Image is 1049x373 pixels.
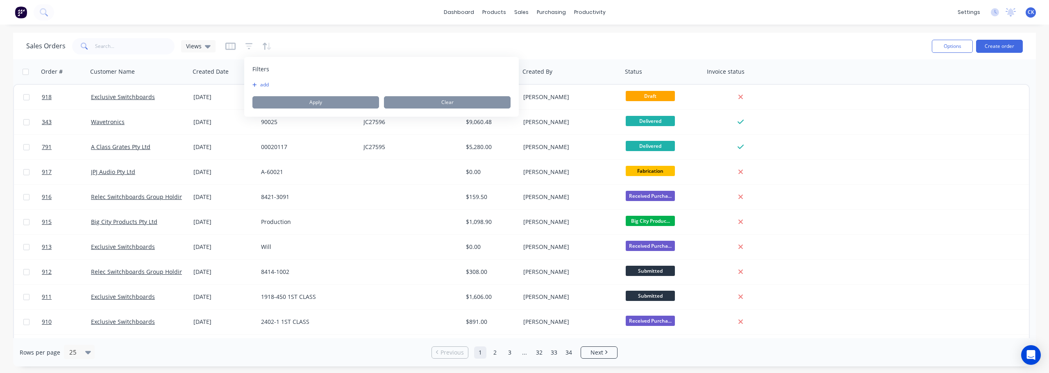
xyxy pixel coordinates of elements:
span: 915 [42,218,52,226]
span: 918 [42,93,52,101]
span: 791 [42,143,52,151]
span: Delivered [626,141,675,151]
button: add [252,81,273,88]
button: Options [932,40,973,53]
div: [DATE] [193,193,254,201]
h1: Sales Orders [26,42,66,50]
a: Page 33 [548,346,560,359]
span: 910 [42,318,52,326]
a: Next page [581,348,617,357]
div: JC27595 [363,143,454,151]
a: 791 [42,135,91,159]
a: Page 1 is your current page [474,346,486,359]
div: Will [261,243,352,251]
a: Previous page [432,348,468,357]
div: [DATE] [193,268,254,276]
span: Big City Produc... [626,216,675,226]
div: Open Intercom Messenger [1021,345,1041,365]
div: [PERSON_NAME] [523,243,614,251]
div: $5,280.00 [466,143,514,151]
a: 912 [42,260,91,284]
input: Search... [95,38,175,54]
div: $0.00 [466,243,514,251]
div: [PERSON_NAME] [523,143,614,151]
ul: Pagination [428,346,621,359]
div: settings [954,6,984,18]
a: Exclusive Switchboards [91,93,155,101]
span: Draft [626,91,675,101]
div: [DATE] [193,218,254,226]
div: [PERSON_NAME] [523,168,614,176]
div: [DATE] [193,243,254,251]
div: [DATE] [193,118,254,126]
div: $891.00 [466,318,514,326]
button: Clear [384,96,511,109]
div: [DATE] [193,168,254,176]
a: 917 [42,160,91,184]
span: Fabrication [626,166,675,176]
div: [DATE] [193,143,254,151]
a: Page 2 [489,346,501,359]
span: Rows per page [20,348,60,357]
a: 909 [42,335,91,359]
div: $1,098.90 [466,218,514,226]
div: $9,060.48 [466,118,514,126]
a: A Class Grates Pty Ltd [91,143,150,151]
div: 00020117 [261,143,352,151]
div: products [478,6,510,18]
a: Wavetronics [91,118,125,126]
a: 911 [42,285,91,309]
a: Big City Products Pty Ltd [91,218,157,226]
div: [PERSON_NAME] [523,318,614,326]
span: 916 [42,193,52,201]
a: Exclusive Switchboards [91,318,155,326]
span: Received Purcha... [626,191,675,201]
div: 1918-450 1ST CLASS [261,293,352,301]
span: Submitted [626,266,675,276]
span: 911 [42,293,52,301]
div: JC27596 [363,118,454,126]
a: Jump forward [518,346,531,359]
span: Received Purcha... [626,241,675,251]
div: $308.00 [466,268,514,276]
div: [DATE] [193,318,254,326]
a: Exclusive Switchboards [91,293,155,301]
div: 2402-1 1ST CLASS [261,318,352,326]
span: Delivered [626,116,675,126]
div: $0.00 [466,168,514,176]
div: Status [625,68,642,76]
div: $1,606.00 [466,293,514,301]
div: [PERSON_NAME] [523,93,614,101]
div: A-60021 [261,168,352,176]
span: 912 [42,268,52,276]
a: JPJ Audio Pty Ltd [91,168,135,176]
a: 913 [42,235,91,259]
span: Views [186,42,202,50]
a: 910 [42,310,91,334]
span: CK [1028,9,1034,16]
span: Received Purcha... [626,316,675,326]
div: [PERSON_NAME] [523,218,614,226]
div: [DATE] [193,293,254,301]
a: 915 [42,210,91,234]
div: [PERSON_NAME] [523,118,614,126]
button: Apply [252,96,379,109]
div: 90025 [261,118,352,126]
div: Production [261,218,352,226]
span: Filters [252,65,269,73]
div: $159.50 [466,193,514,201]
div: 8421-3091 [261,193,352,201]
a: 343 [42,110,91,134]
div: [PERSON_NAME] [523,193,614,201]
div: Created By [522,68,552,76]
a: Exclusive Switchboards [91,243,155,251]
a: 918 [42,85,91,109]
span: Previous [440,348,464,357]
a: Page 3 [504,346,516,359]
div: purchasing [533,6,570,18]
div: [PERSON_NAME] [523,293,614,301]
span: Next [590,348,603,357]
a: Relec Switchboards Group Holdings [91,193,189,201]
span: 913 [42,243,52,251]
div: sales [510,6,533,18]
